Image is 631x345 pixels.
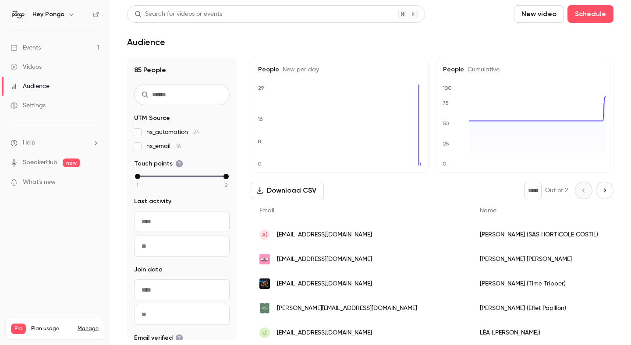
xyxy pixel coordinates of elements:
[443,65,606,74] h5: People
[277,230,372,239] span: [EMAIL_ADDRESS][DOMAIN_NAME]
[259,208,274,214] span: Email
[258,85,264,91] text: 29
[443,141,449,147] text: 25
[277,304,417,313] span: [PERSON_NAME][EMAIL_ADDRESS][DOMAIN_NAME]
[23,158,57,167] a: SpeakerHub
[277,328,372,338] span: [EMAIL_ADDRESS][DOMAIN_NAME]
[78,325,99,332] a: Manage
[262,329,267,337] span: L(
[514,5,564,23] button: New video
[11,101,46,110] div: Settings
[134,334,183,342] span: Email verified
[11,43,41,52] div: Events
[134,265,163,274] span: Join date
[32,10,64,19] h6: Hey Pongo
[251,182,324,199] button: Download CSV
[11,324,26,334] span: Pro
[31,325,72,332] span: Plan usage
[258,161,262,167] text: 0
[135,174,140,179] div: min
[279,67,319,73] span: New per day
[443,120,449,127] text: 50
[11,63,42,71] div: Videos
[134,159,183,168] span: Touch points
[262,231,267,239] span: A(
[134,197,171,206] span: Last activity
[23,138,35,148] span: Help
[258,138,261,144] text: 8
[443,100,449,106] text: 75
[11,82,50,91] div: Audience
[259,303,270,313] img: brasserieffetpapillon.com
[193,129,200,135] span: 24
[567,5,613,23] button: Schedule
[146,128,200,137] span: hs_automation
[277,279,372,289] span: [EMAIL_ADDRESS][DOMAIN_NAME]
[135,10,222,19] div: Search for videos or events
[146,142,181,151] span: hs_email
[258,116,263,122] text: 16
[545,186,568,195] p: Out of 2
[464,67,500,73] span: Cumulative
[258,65,421,74] h5: People
[259,254,270,264] img: miam-family.com
[137,181,138,189] span: 1
[134,114,170,123] span: UTM Source
[176,143,181,149] span: 16
[63,158,80,167] span: new
[443,161,447,167] text: 0
[443,85,452,91] text: 100
[223,174,229,179] div: max
[596,182,613,199] button: Next page
[259,278,270,289] img: timetripper.fr
[225,181,228,189] span: 2
[277,255,372,264] span: [EMAIL_ADDRESS][DOMAIN_NAME]
[11,7,25,21] img: Hey Pongo
[23,178,56,187] span: What's new
[480,208,496,214] span: Name
[127,37,165,47] h1: Audience
[11,138,99,148] li: help-dropdown-opener
[134,65,230,75] h1: 85 People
